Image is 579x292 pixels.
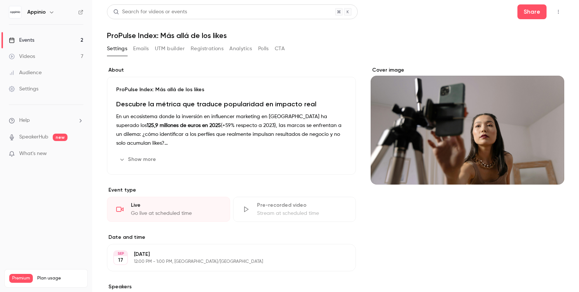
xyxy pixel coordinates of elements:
[155,43,185,55] button: UTM builder
[107,234,356,241] label: Date and time
[19,117,30,124] span: Help
[107,283,356,291] label: Speakers
[517,4,547,19] button: Share
[107,43,127,55] button: Settings
[9,85,38,93] div: Settings
[9,69,42,76] div: Audience
[9,37,34,44] div: Events
[107,31,564,40] h1: ProPulse Index: Más allá de los likes
[131,202,221,209] div: Live
[114,251,127,256] div: SEP
[229,43,252,55] button: Analytics
[134,259,317,265] p: 12:00 PM - 1:00 PM, [GEOGRAPHIC_DATA]/[GEOGRAPHIC_DATA]
[107,186,356,194] p: Event type
[9,53,35,60] div: Videos
[371,66,564,185] section: Cover image
[233,197,356,222] div: Pre-recorded videoStream at scheduled time
[9,274,33,283] span: Premium
[258,43,269,55] button: Polls
[131,210,221,217] div: Go live at scheduled time
[116,112,347,148] p: En un ecosistema donde la inversión en influencer marketing en [GEOGRAPHIC_DATA] ha superado los ...
[107,197,230,222] div: LiveGo live at scheduled time
[74,151,83,157] iframe: Noticeable Trigger
[27,8,46,16] h6: Appinio
[9,117,83,124] li: help-dropdown-opener
[134,251,317,258] p: [DATE]
[147,123,221,128] strong: 125,9 millones de euros en 2025
[19,150,47,158] span: What's new
[133,43,149,55] button: Emails
[371,66,564,74] label: Cover image
[37,275,83,281] span: Plan usage
[118,257,123,264] p: 17
[113,8,187,16] div: Search for videos or events
[9,6,21,18] img: Appinio
[275,43,285,55] button: CTA
[116,86,347,93] p: ProPulse Index: Más allá de los likes
[19,133,48,141] a: SpeakerHub
[53,134,67,141] span: new
[116,100,316,108] strong: Descubre la métrica que traduce popularidad en impacto real
[191,43,223,55] button: Registrations
[116,154,160,165] button: Show more
[257,210,347,217] div: Stream at scheduled time
[257,202,347,209] div: Pre-recorded video
[107,66,356,74] label: About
